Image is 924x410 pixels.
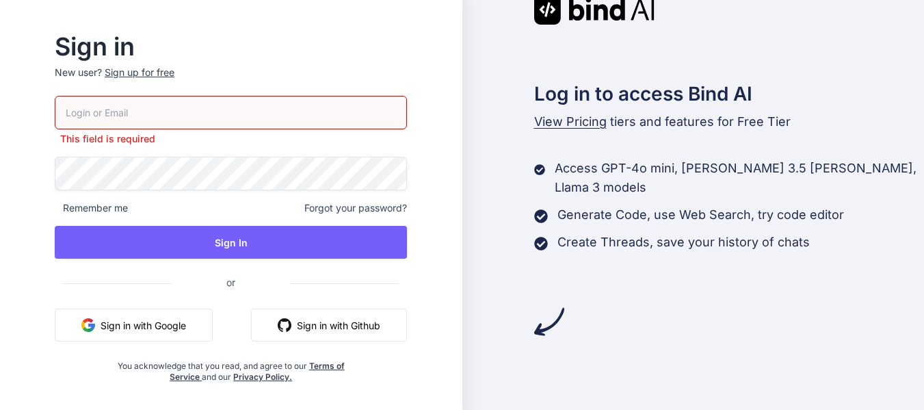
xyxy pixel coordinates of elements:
[55,201,128,215] span: Remember me
[55,96,407,129] input: Login or Email
[251,309,407,342] button: Sign in with Github
[55,226,407,259] button: Sign In
[81,318,95,332] img: google
[534,307,564,337] img: arrow
[55,66,407,96] p: New user?
[114,353,349,383] div: You acknowledge that you read, and agree to our and our
[55,309,213,342] button: Sign in with Google
[534,114,607,129] span: View Pricing
[304,201,407,215] span: Forgot your password?
[172,266,290,299] span: or
[55,36,407,57] h2: Sign in
[555,159,924,197] p: Access GPT-4o mini, [PERSON_NAME] 3.5 [PERSON_NAME], Llama 3 models
[105,66,174,79] div: Sign up for free
[557,205,844,225] p: Generate Code, use Web Search, try code editor
[233,372,292,382] a: Privacy Policy.
[278,318,291,332] img: github
[557,233,810,252] p: Create Threads, save your history of chats
[55,132,407,146] p: This field is required
[170,361,345,382] a: Terms of Service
